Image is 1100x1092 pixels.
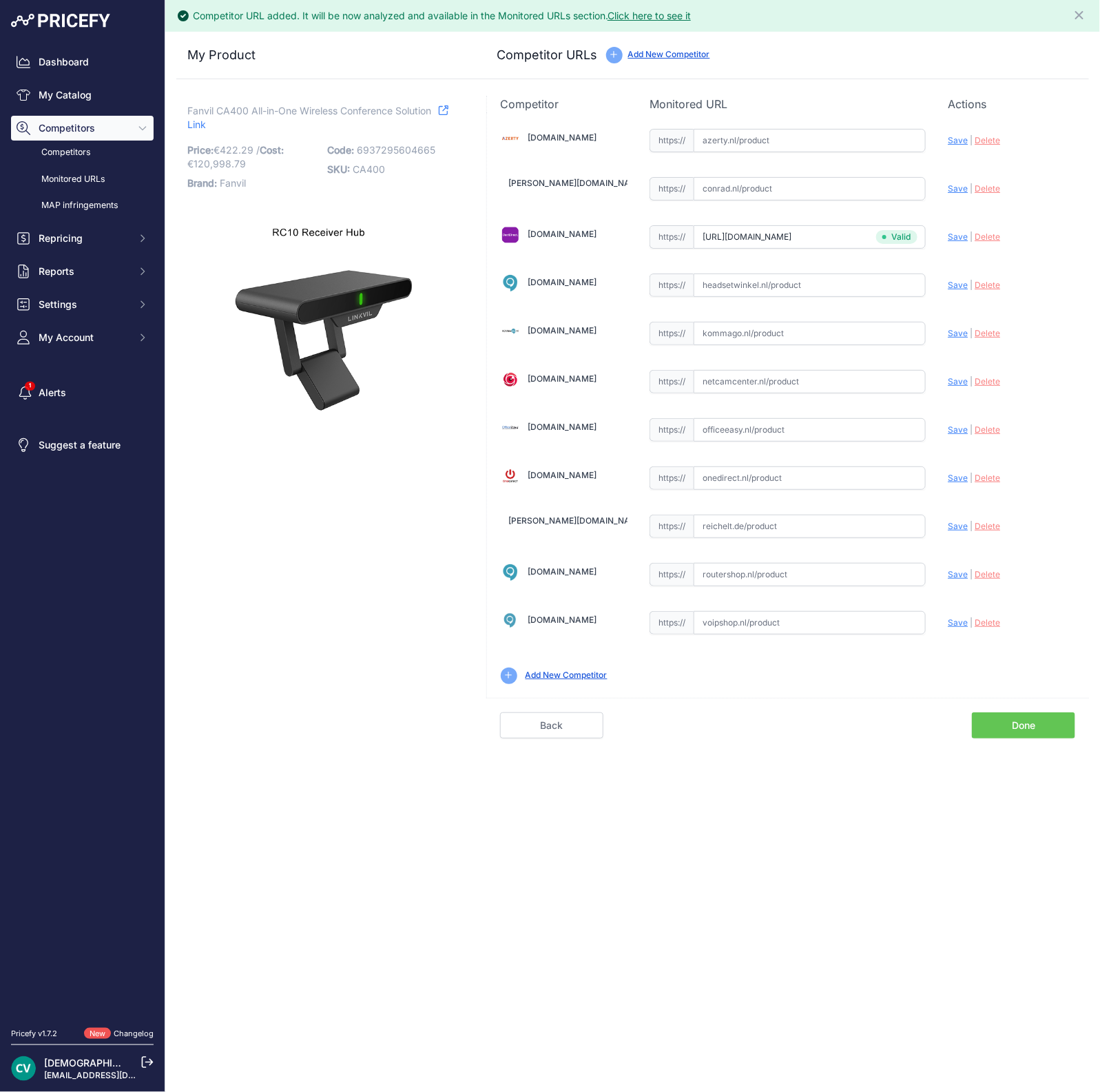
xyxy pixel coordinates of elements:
span: https:// [650,274,694,297]
button: Repricing [11,226,154,251]
span: Save [948,569,968,579]
p: Competitor [501,96,628,112]
span: https:// [650,177,694,200]
span: https:// [650,322,694,345]
span: Delete [975,473,1000,483]
span: Delete [975,521,1000,531]
span: CA400 [353,163,385,175]
span: Fanvil CA400 All-in-One Wireless Conference Solution [187,102,431,119]
a: Add New Competitor [628,49,710,59]
input: azerty.nl/product [694,129,926,152]
span: https:// [650,225,694,249]
a: MAP infringements [11,194,154,218]
nav: Sidebar [11,50,154,1011]
a: Back [500,712,603,739]
a: Dashboard [11,50,154,74]
button: My Account [11,325,154,350]
a: [DOMAIN_NAME] [528,615,597,625]
a: [DOMAIN_NAME] [528,325,597,336]
span: Save [948,376,968,387]
img: Pricefy Logo [11,14,110,28]
a: [DOMAIN_NAME] [528,422,597,432]
span: | [970,424,973,435]
input: kommago.nl/product [694,322,926,345]
span: Repricing [39,231,129,245]
input: netcamcenter.nl/product [694,370,926,393]
input: dectdirect.nl/product [694,225,926,249]
a: [DOMAIN_NAME] [528,132,597,143]
span: Brand: [187,177,217,189]
span: Save [948,135,968,145]
a: [PERSON_NAME][DOMAIN_NAME] [509,515,646,526]
span: Save [948,183,968,194]
button: Competitors [11,116,154,141]
span: Delete [975,617,1000,628]
a: Alerts [11,380,154,405]
span: | [970,231,973,242]
a: [PERSON_NAME][DOMAIN_NAME] [509,178,646,188]
p: € [187,141,319,174]
a: [DEMOGRAPHIC_DATA][PERSON_NAME] der ree [DEMOGRAPHIC_DATA] [44,1057,375,1069]
span: / € [187,144,284,169]
span: https:// [650,370,694,393]
span: Save [948,617,968,628]
span: Delete [975,424,1000,435]
span: Delete [975,376,1000,387]
span: | [970,473,973,483]
button: Reports [11,259,154,284]
div: Competitor URL added. It will be now analyzed and available in the Monitored URLs section. [193,9,691,23]
span: Price: [187,144,214,156]
span: Save [948,521,968,531]
span: Delete [975,280,1000,290]
a: Add New Competitor [526,670,608,680]
span: | [970,376,973,387]
p: Actions [948,96,1075,112]
span: Code: [327,144,354,156]
a: Click here to see it [608,10,691,21]
span: | [970,521,973,531]
input: voipshop.nl/product [694,611,926,635]
span: Competitors [39,121,129,135]
span: https:// [650,129,694,152]
a: Changelog [114,1029,154,1038]
a: [DOMAIN_NAME] [528,277,597,287]
a: [DOMAIN_NAME] [528,373,597,384]
a: Link [187,102,448,134]
span: | [970,135,973,145]
span: Delete [975,135,1000,145]
span: Reports [39,265,129,278]
span: 120,998.79 [194,158,246,169]
span: Delete [975,183,1000,194]
button: Settings [11,292,154,317]
h3: My Product [187,45,459,65]
span: https:// [650,466,694,490]
span: New [84,1028,111,1040]
span: Cost: [260,144,284,156]
a: Suggest a feature [11,433,154,457]
a: [DOMAIN_NAME] [528,566,597,577]
span: Settings [39,298,129,311]
input: conrad.nl/product [694,177,926,200]
span: Delete [975,569,1000,579]
span: | [970,280,973,290]
span: https:// [650,611,694,635]
span: | [970,569,973,579]
span: Save [948,328,968,338]
span: 6937295604665 [357,144,435,156]
a: Competitors [11,141,154,165]
input: officeeasy.nl/product [694,418,926,442]
div: Pricefy v1.7.2 [11,1028,57,1040]
a: [DOMAIN_NAME] [528,470,597,480]
span: | [970,183,973,194]
button: Close [1072,6,1089,22]
span: 422.29 [220,144,253,156]
a: Done [972,712,1075,739]
span: SKU: [327,163,350,175]
span: | [970,617,973,628]
span: Fanvil [220,177,246,189]
input: reichelt.de/product [694,515,926,538]
input: onedirect.nl/product [694,466,926,490]
span: Delete [975,328,1000,338]
span: Delete [975,231,1000,242]
input: headsetwinkel.nl/product [694,274,926,297]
